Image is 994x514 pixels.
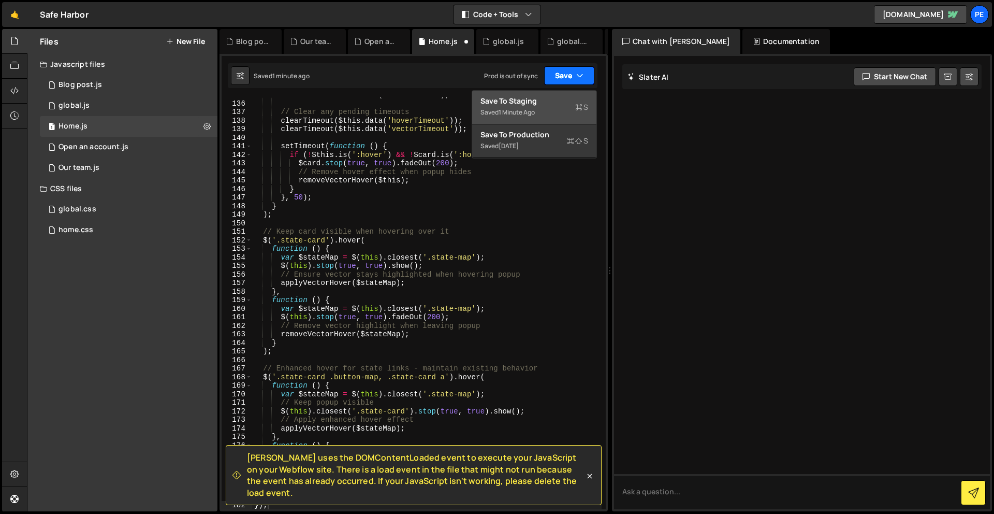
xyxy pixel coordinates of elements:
div: global.css [557,36,590,47]
div: 165 [222,347,252,356]
div: CSS files [27,178,217,199]
button: Save [544,66,594,85]
div: 173 [222,416,252,424]
div: 151 [222,227,252,236]
a: 🤙 [2,2,27,27]
span: [PERSON_NAME] uses the DOMContentLoaded event to execute your JavaScript on your Webflow site. Th... [247,452,584,498]
div: 16385/45136.js [40,137,217,158]
button: New File [166,37,205,46]
div: 180 [222,484,252,493]
div: global.css [59,205,96,214]
div: 174 [222,424,252,433]
div: 137 [222,108,252,117]
div: Chat with [PERSON_NAME] [612,29,740,54]
div: Saved [254,72,310,80]
div: global.js [59,101,90,110]
div: 149 [222,210,252,219]
div: Our team.js [300,36,333,47]
span: S [575,102,588,112]
div: 175 [222,433,252,441]
div: Saved [480,140,588,152]
div: 152 [222,236,252,245]
div: Save to Production [480,130,588,140]
div: Home.js [429,36,458,47]
div: Documentation [742,29,830,54]
a: Pe [970,5,989,24]
div: 138 [222,117,252,125]
div: 154 [222,253,252,262]
div: 16385/44326.js [40,116,217,137]
div: global.js [493,36,524,47]
button: Start new chat [854,67,936,86]
div: 171 [222,398,252,407]
div: 16385/45046.js [40,158,217,178]
div: [DATE] [499,141,519,150]
div: 147 [222,193,252,202]
div: 179 [222,467,252,484]
div: 1 minute ago [272,72,310,80]
div: Blog post.js [236,36,269,47]
div: 16385/45328.css [40,199,217,220]
div: 143 [222,159,252,168]
div: Open an account.js [59,142,128,152]
div: 156 [222,270,252,279]
div: 160 [222,305,252,313]
h2: Files [40,36,59,47]
div: 142 [222,151,252,160]
div: 167 [222,364,252,373]
div: 1 minute ago [499,108,535,117]
div: 155 [222,262,252,270]
div: 181 [222,493,252,502]
div: 177 [222,450,252,459]
div: 162 [222,322,252,331]
div: Open an account.js [364,36,398,47]
h2: Slater AI [627,72,669,82]
div: 16385/45865.js [40,75,217,95]
div: Blog post.js [59,80,102,90]
div: 170 [222,390,252,399]
button: Save to StagingS Saved1 minute ago [472,91,596,124]
div: 182 [222,501,252,510]
div: home.css [59,225,93,235]
div: Safe Harbor [40,8,89,21]
div: 157 [222,279,252,288]
div: 176 [222,441,252,450]
div: Javascript files [27,54,217,75]
div: 16385/45146.css [40,220,217,240]
div: 148 [222,202,252,211]
div: 163 [222,330,252,339]
span: 1 [49,123,55,132]
button: Save to ProductionS Saved[DATE] [472,124,596,158]
div: 139 [222,125,252,134]
div: 141 [222,142,252,151]
div: 158 [222,288,252,296]
div: 16385/45478.js [40,95,217,116]
div: 178 [222,459,252,467]
div: 161 [222,313,252,322]
div: Prod is out of sync [484,72,538,80]
div: Our team.js [59,163,99,173]
div: 150 [222,219,252,228]
div: 144 [222,168,252,177]
div: 164 [222,339,252,348]
a: [DOMAIN_NAME] [874,5,967,24]
div: 146 [222,185,252,194]
div: 136 [222,99,252,108]
div: 153 [222,245,252,253]
div: 172 [222,407,252,416]
div: Save to Staging [480,96,588,106]
span: S [567,136,588,146]
div: 169 [222,381,252,390]
div: Home.js [59,122,87,131]
div: 145 [222,176,252,185]
div: 159 [222,296,252,305]
button: Code + Tools [454,5,540,24]
div: 140 [222,134,252,142]
div: 166 [222,356,252,365]
div: Saved [480,106,588,119]
div: 168 [222,373,252,382]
